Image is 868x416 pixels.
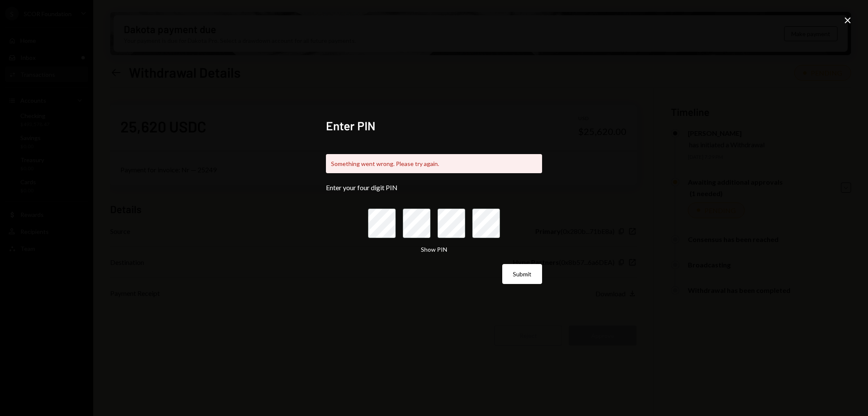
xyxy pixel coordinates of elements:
[502,264,542,284] button: Submit
[437,208,465,238] input: pin code 3 of 4
[421,246,447,254] button: Show PIN
[403,208,431,238] input: pin code 2 of 4
[472,208,500,238] input: pin code 4 of 4
[326,154,542,173] div: Something went wrong. Please try again.
[326,183,542,191] div: Enter your four digit PIN
[368,208,396,238] input: pin code 1 of 4
[326,118,542,134] h2: Enter PIN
